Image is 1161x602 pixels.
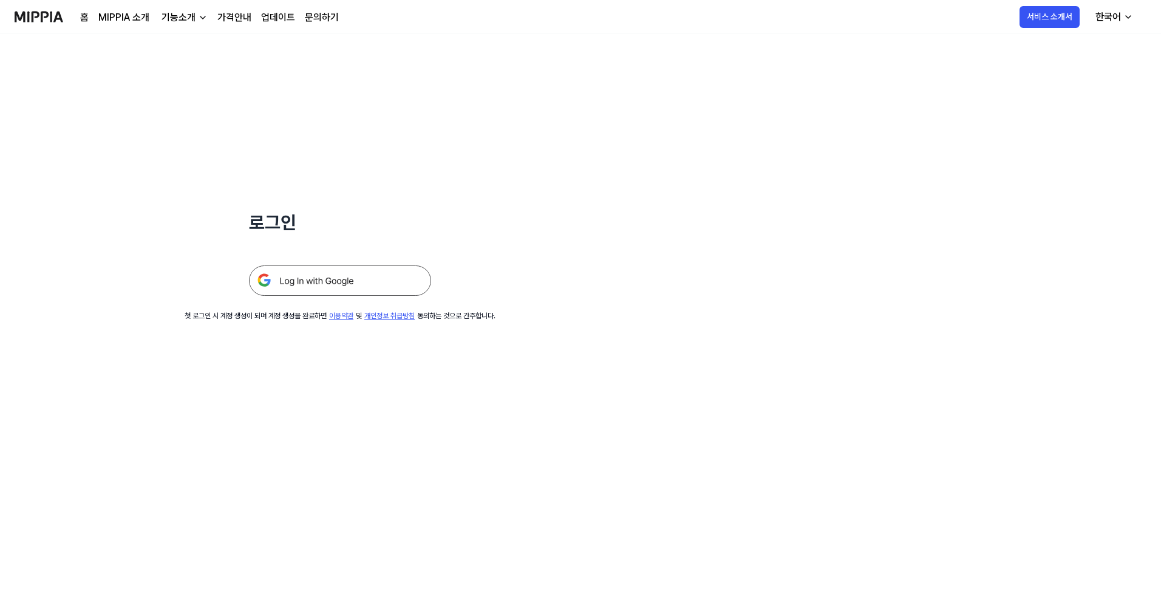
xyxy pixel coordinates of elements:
a: 이용약관 [329,312,353,320]
div: 한국어 [1093,10,1123,24]
h1: 로그인 [249,209,431,236]
a: 가격안내 [217,10,251,25]
button: 기능소개 [159,10,208,25]
button: 서비스 소개서 [1020,6,1080,28]
button: 한국어 [1086,5,1140,29]
img: down [198,13,208,22]
a: 업데이트 [261,10,295,25]
a: 문의하기 [305,10,339,25]
a: MIPPIA 소개 [98,10,149,25]
img: 구글 로그인 버튼 [249,265,431,296]
div: 첫 로그인 시 계정 생성이 되며 계정 생성을 완료하면 및 동의하는 것으로 간주합니다. [185,310,495,321]
div: 기능소개 [159,10,198,25]
a: 개인정보 취급방침 [364,312,415,320]
a: 홈 [80,10,89,25]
